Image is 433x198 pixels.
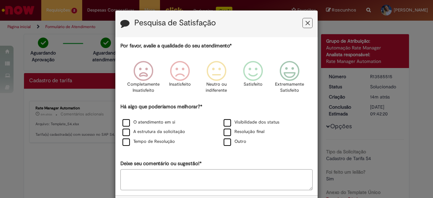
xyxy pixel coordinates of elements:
p: Completamente Insatisfeito [127,81,160,94]
p: Insatisfeito [169,81,191,88]
div: Neutro ou indiferente [199,56,234,102]
label: A estrutura da solicitação [122,129,185,135]
p: Extremamente Satisfeito [275,81,304,94]
label: Outro [224,138,246,145]
div: Insatisfeito [163,56,197,102]
label: Tempo de Resolução [122,138,175,145]
label: Por favor, avalie a qualidade do seu atendimento* [120,42,232,49]
div: Completamente Insatisfeito [126,56,160,102]
div: Há algo que poderíamos melhorar?* [120,103,313,147]
label: Deixe seu comentário ou sugestão!* [120,160,202,167]
p: Neutro ou indiferente [204,81,229,94]
div: Extremamente Satisfeito [272,56,307,102]
div: Satisfeito [236,56,270,102]
p: Satisfeito [244,81,263,88]
label: Pesquisa de Satisfação [134,19,216,27]
label: Visibilidade dos status [224,119,279,126]
label: Resolução final [224,129,265,135]
label: O atendimento em si [122,119,175,126]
